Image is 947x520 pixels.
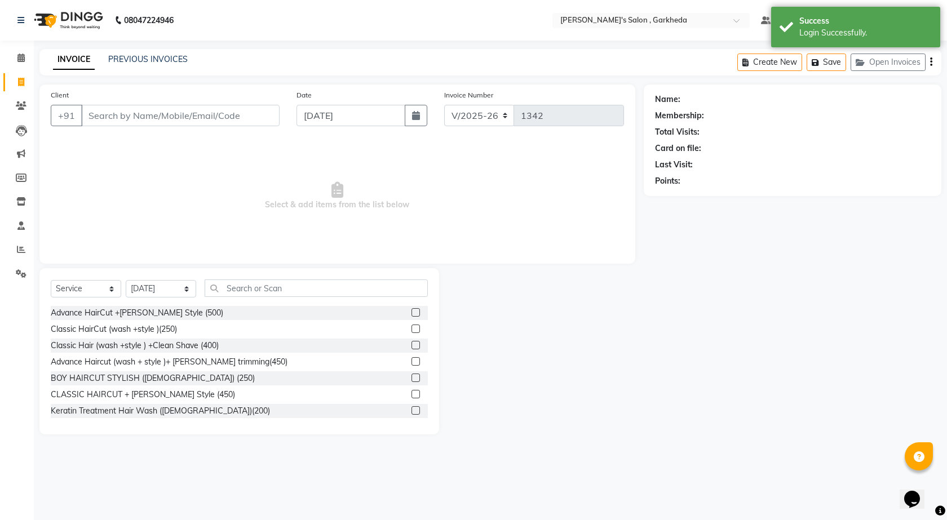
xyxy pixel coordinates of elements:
div: Classic HairCut (wash +style )(250) [51,323,177,335]
div: CLASSIC HAIRCUT + [PERSON_NAME] Style (450) [51,389,235,401]
div: Membership: [655,110,704,122]
label: Invoice Number [444,90,493,100]
b: 08047224946 [124,5,174,36]
div: Classic Hair (wash +style ) +Clean Shave (400) [51,340,219,352]
div: Card on file: [655,143,701,154]
img: logo [29,5,106,36]
div: Login Successfully. [799,27,932,39]
button: Save [807,54,846,71]
input: Search by Name/Mobile/Email/Code [81,105,280,126]
div: BOY HAIRCUT STYLISH ([DEMOGRAPHIC_DATA]) (250) [51,372,255,384]
div: Advance HairCut +[PERSON_NAME] Style (500) [51,307,223,319]
span: Select & add items from the list below [51,140,624,252]
div: Name: [655,94,680,105]
div: Total Visits: [655,126,700,138]
div: Keratin Treatment Hair Wash ([DEMOGRAPHIC_DATA])(200) [51,405,270,417]
a: INVOICE [53,50,95,70]
div: Advance Haircut (wash + style )+ [PERSON_NAME] trimming(450) [51,356,287,368]
label: Date [297,90,312,100]
div: Last Visit: [655,159,693,171]
button: Open Invoices [851,54,926,71]
button: Create New [737,54,802,71]
button: +91 [51,105,82,126]
div: Success [799,15,932,27]
input: Search or Scan [205,279,428,297]
a: PREVIOUS INVOICES [108,54,188,64]
div: Points: [655,175,680,187]
iframe: chat widget [900,475,936,509]
label: Client [51,90,69,100]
